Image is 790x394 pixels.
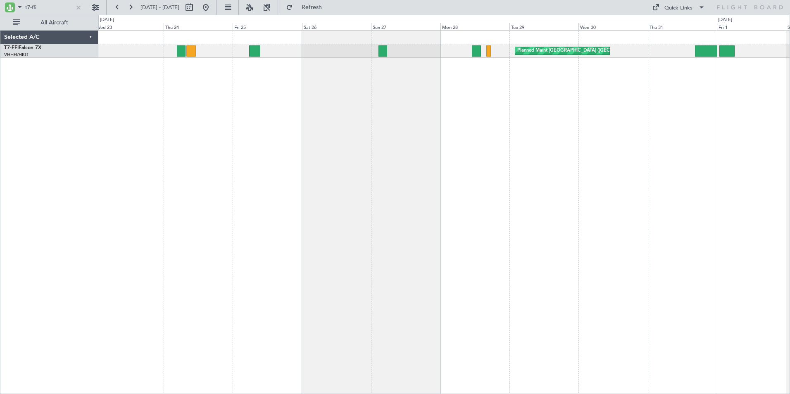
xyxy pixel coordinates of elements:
div: Mon 28 [440,23,509,30]
span: T7-FFI [4,45,19,50]
div: [DATE] [100,17,114,24]
div: Fri 1 [717,23,786,30]
div: Wed 30 [578,23,647,30]
a: VHHH/HKG [4,52,29,58]
a: T7-FFIFalcon 7X [4,45,41,50]
div: Thu 24 [164,23,233,30]
span: [DATE] - [DATE] [140,4,179,11]
input: A/C (Reg. or Type) [25,1,73,14]
div: Fri 25 [233,23,302,30]
div: Thu 31 [648,23,717,30]
span: All Aircraft [21,20,87,26]
button: All Aircraft [9,16,90,29]
div: Tue 29 [509,23,578,30]
div: Wed 23 [95,23,164,30]
div: [DATE] [718,17,732,24]
span: Refresh [295,5,329,10]
div: Planned Maint [GEOGRAPHIC_DATA] ([GEOGRAPHIC_DATA] Intl) [517,45,655,57]
button: Quick Links [648,1,709,14]
div: Sat 26 [302,23,371,30]
div: Sun 27 [371,23,440,30]
button: Refresh [282,1,332,14]
div: Quick Links [664,4,692,12]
